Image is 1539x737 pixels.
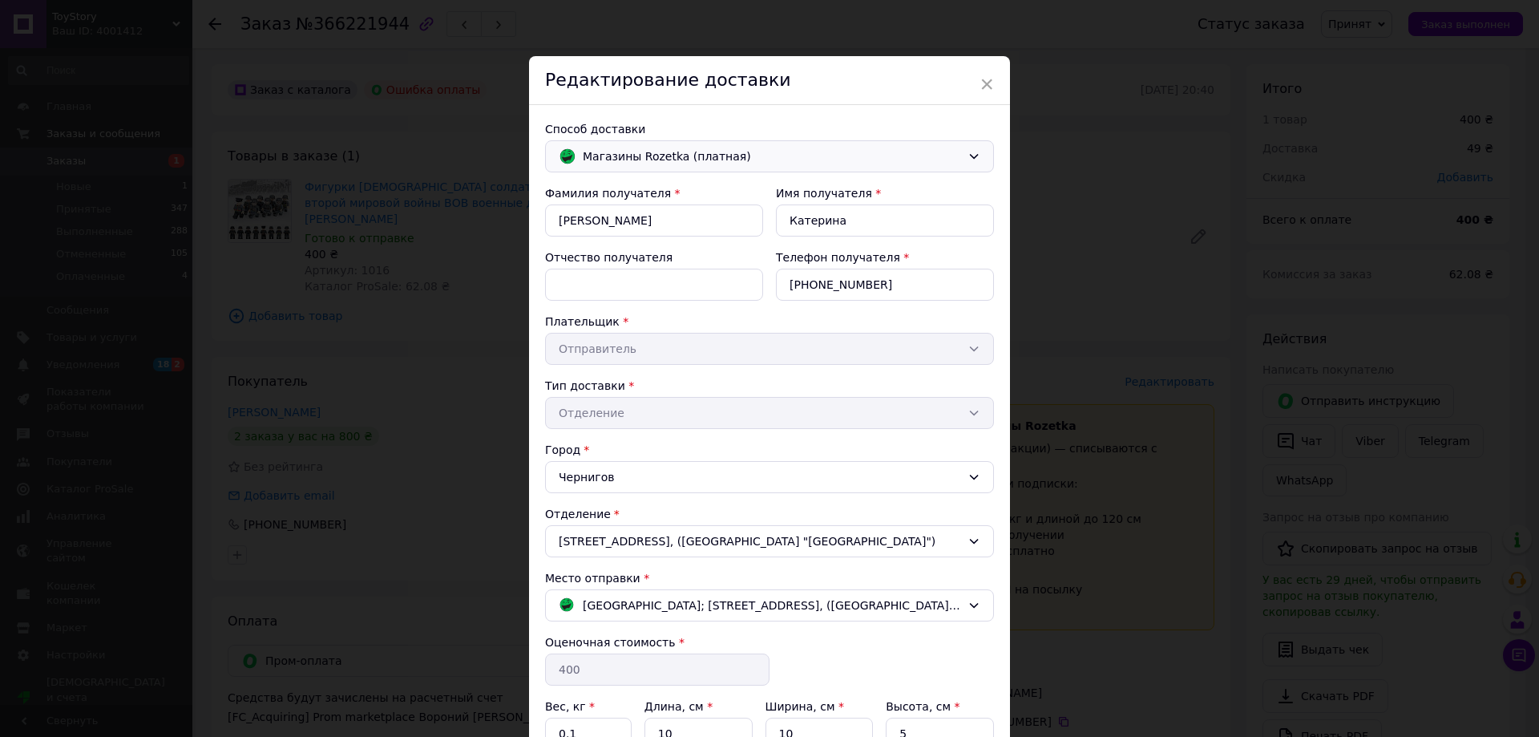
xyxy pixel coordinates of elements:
span: [GEOGRAPHIC_DATA]; [STREET_ADDRESS], ([GEOGRAPHIC_DATA], [GEOGRAPHIC_DATA], [GEOGRAPHIC_DATA]) [583,597,961,614]
label: Фамилия получателя [545,187,671,200]
label: Телефон получателя [776,251,900,264]
label: Высота, см [886,700,959,713]
div: Место отправки [545,570,994,586]
label: Имя получателя [776,187,872,200]
div: Редактирование доставки [529,56,1010,105]
span: × [980,71,994,98]
label: Отчество получателя [545,251,673,264]
div: Город [545,442,994,458]
input: +380 [776,269,994,301]
span: Магазины Rozetka (платная) [583,148,961,165]
label: Оценочная стоимость [545,636,676,649]
label: Длина, см [644,700,713,713]
div: Способ доставки [545,121,994,137]
div: Тип доставки [545,378,994,394]
div: Плательщик [545,314,994,330]
label: Вес, кг [545,700,595,713]
div: Чернигов [545,461,994,493]
div: [STREET_ADDRESS], ([GEOGRAPHIC_DATA] "[GEOGRAPHIC_DATA]") [545,525,994,557]
div: Отделение [545,506,994,522]
label: Ширина, см [765,700,844,713]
